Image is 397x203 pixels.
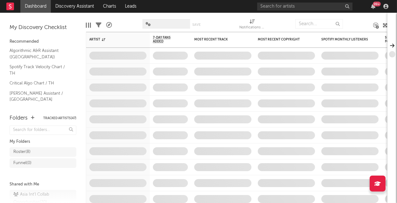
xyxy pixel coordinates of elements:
input: Search for artists [257,3,353,11]
div: Edit Columns [86,16,91,34]
a: Roster(8) [10,147,76,157]
div: My Discovery Checklist [10,24,76,32]
div: Funnel ( 0 ) [13,159,31,167]
div: Notifications (Artist) [240,16,265,34]
a: Critical Algo Chart / TH [10,80,70,87]
span: 7-Day Fans Added [153,36,178,43]
div: Spotify Monthly Listeners [321,38,369,41]
a: Spotify Track Velocity Chart / TH [10,63,70,76]
input: Search for folders... [10,126,76,135]
div: Recommended [10,38,76,46]
a: Algorithmic A&R Assistant ([GEOGRAPHIC_DATA]) [10,47,70,60]
input: Search... [295,19,343,29]
div: Shared with Me [10,181,76,188]
div: Roster ( 8 ) [13,148,31,156]
div: Most Recent Copyright [258,38,305,41]
button: Tracked Artists(47) [43,117,76,120]
a: Funnel(0) [10,158,76,168]
a: [PERSON_NAME] Assistant / [GEOGRAPHIC_DATA] [10,90,70,103]
button: Save [192,23,201,26]
div: Filters [96,16,101,34]
button: 99+ [371,4,375,9]
div: Notifications (Artist) [240,24,265,32]
div: Folders [10,114,28,122]
div: A&R Pipeline [106,16,112,34]
div: 99 + [373,2,381,6]
div: Artist [89,38,137,41]
div: My Folders [10,138,76,146]
div: Most Recent Track [194,38,242,41]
